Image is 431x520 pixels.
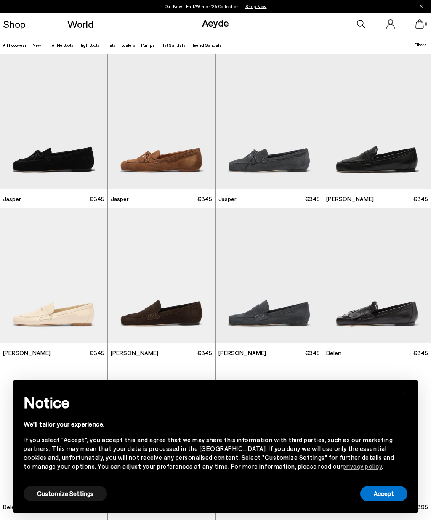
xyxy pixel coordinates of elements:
h2: Notice [24,391,394,413]
a: privacy policy [343,462,382,470]
button: Customize Settings [24,486,107,501]
div: We'll tailor your experience. [24,420,394,429]
div: If you select "Accept", you accept this and agree that we may share this information with third p... [24,435,394,471]
button: Close this notice [394,382,414,403]
span: × [401,386,407,398]
button: Accept [360,486,407,501]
